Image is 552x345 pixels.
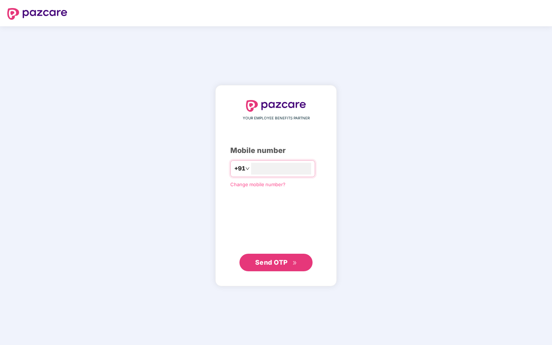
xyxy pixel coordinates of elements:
span: +91 [234,164,245,173]
span: down [245,166,250,171]
img: logo [7,8,67,20]
span: Send OTP [255,258,288,266]
span: double-right [292,261,297,265]
div: Mobile number [230,145,322,156]
img: logo [246,100,306,112]
a: Change mobile number? [230,181,286,187]
span: YOUR EMPLOYEE BENEFITS PARTNER [243,115,310,121]
button: Send OTPdouble-right [239,254,313,271]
